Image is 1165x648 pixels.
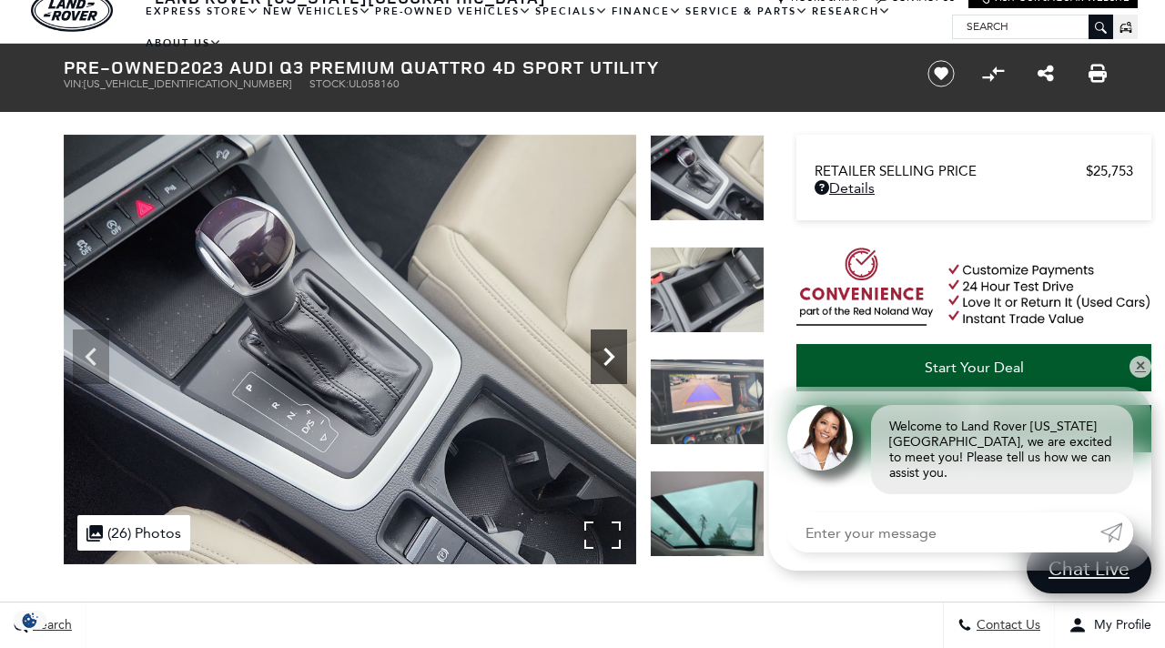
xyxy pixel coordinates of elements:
[64,77,84,90] span: VIN:
[650,359,765,445] img: Used 2023 Ibis White Audi Premium image 19
[787,405,853,471] img: Agent profile photo
[925,359,1024,376] span: Start Your Deal
[921,59,961,88] button: Save vehicle
[815,163,1086,179] span: Retailer Selling Price
[84,77,291,90] span: [US_VEHICLE_IDENTIFICATION_NUMBER]
[787,512,1100,552] input: Enter your message
[77,515,190,551] div: (26) Photos
[349,77,400,90] span: UL058160
[1055,602,1165,648] button: Open user profile menu
[64,55,180,79] strong: Pre-Owned
[650,471,765,557] img: Used 2023 Ibis White Audi Premium image 20
[1038,63,1054,85] a: Share this Pre-Owned 2023 Audi Q3 Premium quattro 4D Sport Utility
[1100,512,1133,552] a: Submit
[650,247,765,333] img: Used 2023 Ibis White Audi Premium image 18
[953,15,1112,37] input: Search
[1089,63,1107,85] a: Print this Pre-Owned 2023 Audi Q3 Premium quattro 4D Sport Utility
[972,618,1040,633] span: Contact Us
[979,60,1007,87] button: Compare Vehicle
[309,77,349,90] span: Stock:
[9,611,51,630] section: Click to Open Cookie Consent Modal
[650,135,765,221] img: Used 2023 Ibis White Audi Premium image 17
[815,179,1133,197] a: Details
[591,329,627,384] div: Next
[796,344,1151,391] a: Start Your Deal
[871,405,1133,494] div: Welcome to Land Rover [US_STATE][GEOGRAPHIC_DATA], we are excited to meet you! Please tell us how...
[1087,618,1151,633] span: My Profile
[1086,163,1133,179] span: $25,753
[64,57,897,77] h1: 2023 Audi Q3 Premium quattro 4D Sport Utility
[144,27,224,59] a: About Us
[815,163,1133,179] a: Retailer Selling Price $25,753
[73,329,109,384] div: Previous
[9,611,51,630] img: Opt-Out Icon
[64,135,636,564] img: Used 2023 Ibis White Audi Premium image 17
